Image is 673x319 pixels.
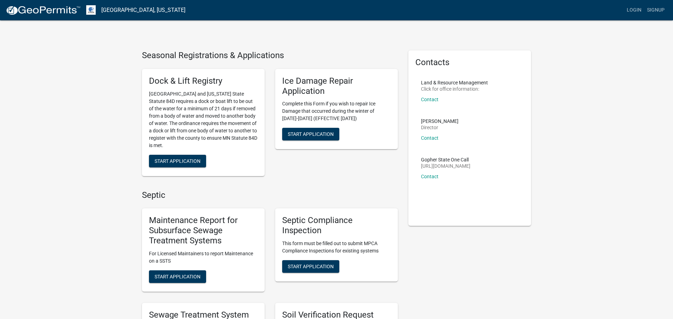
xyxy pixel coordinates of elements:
[149,250,258,265] p: For Licensed Maintainers to report Maintenance on a SSTS
[421,80,488,85] p: Land & Resource Management
[149,90,258,149] p: [GEOGRAPHIC_DATA] and [US_STATE] State Statute 84D requires a dock or boat lift to be out of the ...
[421,125,458,130] p: Director
[288,131,334,137] span: Start Application
[155,158,200,164] span: Start Application
[155,273,200,279] span: Start Application
[421,174,439,179] a: Contact
[282,240,391,255] p: This form must be filled out to submit MPCA Compliance Inspections for existing systems
[421,135,439,141] a: Contact
[644,4,667,17] a: Signup
[282,128,339,140] button: Start Application
[421,86,488,91] p: Click for office information:
[86,5,96,15] img: Otter Tail County, Minnesota
[421,119,458,124] p: [PERSON_NAME]
[421,157,470,162] p: Gopher State One Call
[101,4,185,16] a: [GEOGRAPHIC_DATA], [US_STATE]
[421,97,439,102] a: Contact
[624,4,644,17] a: Login
[282,100,391,122] p: Complete this Form if you wish to repair Ice Damage that occurred during the winter of [DATE]-[DA...
[149,155,206,167] button: Start Application
[142,190,398,200] h4: Septic
[282,215,391,236] h5: Septic Compliance Inspection
[149,270,206,283] button: Start Application
[415,57,524,68] h5: Contacts
[142,50,398,61] h4: Seasonal Registrations & Applications
[282,260,339,273] button: Start Application
[149,76,258,86] h5: Dock & Lift Registry
[282,76,391,96] h5: Ice Damage Repair Application
[421,164,470,168] p: [URL][DOMAIN_NAME]
[288,263,334,269] span: Start Application
[149,215,258,245] h5: Maintenance Report for Subsurface Sewage Treatment Systems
